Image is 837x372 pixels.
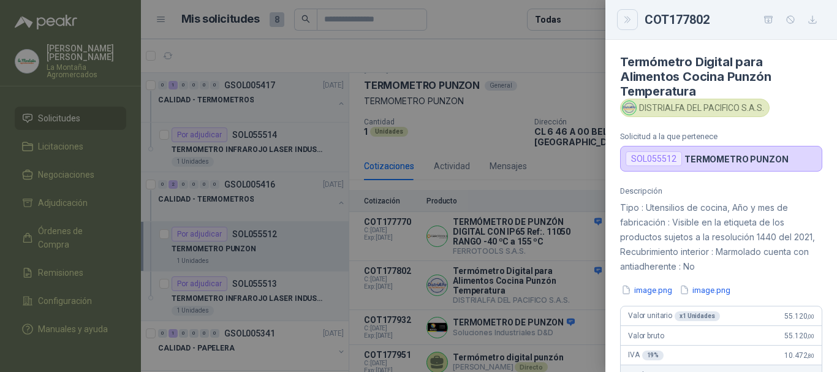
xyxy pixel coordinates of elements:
[623,101,636,115] img: Company Logo
[675,311,720,321] div: x 1 Unidades
[620,12,635,27] button: Close
[807,313,814,320] span: ,00
[620,186,822,195] p: Descripción
[628,351,664,360] span: IVA
[628,332,664,340] span: Valor bruto
[620,200,822,274] p: Tipo : Utensilios de cocina, Año y mes de fabricación : Visible en la etiqueta de los productos s...
[620,132,822,141] p: Solicitud a la que pertenece
[620,284,673,297] button: image.png
[784,312,814,321] span: 55.120
[807,352,814,359] span: ,80
[784,351,814,360] span: 10.472
[642,351,664,360] div: 19 %
[620,99,770,117] div: DISTRIALFA DEL PACIFICO S.A.S.
[684,154,789,164] p: TERMOMETRO PUNZON
[620,55,822,99] h4: Termómetro Digital para Alimentos Cocina Punzón Temperatura
[645,10,822,29] div: COT177802
[807,333,814,340] span: ,00
[784,332,814,340] span: 55.120
[626,151,682,166] div: SOL055512
[678,284,732,297] button: image.png
[628,311,720,321] span: Valor unitario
